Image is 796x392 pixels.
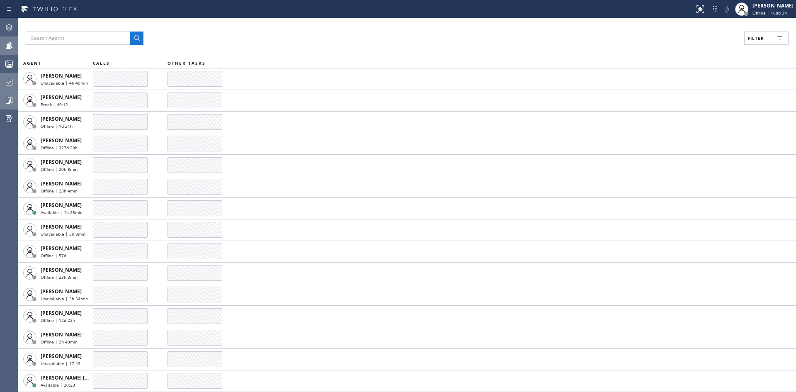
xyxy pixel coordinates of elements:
span: [PERSON_NAME] [41,309,82,317]
span: CALLS [93,60,110,66]
span: [PERSON_NAME] [41,72,82,79]
span: Available | 20:23 [41,382,75,388]
span: Offline | 168d 3h [752,10,787,16]
span: Unavailable | 4h 49min [41,80,88,86]
span: [PERSON_NAME] [41,202,82,209]
span: [PERSON_NAME] [41,158,82,166]
span: Offline | 12d 22h [41,317,75,323]
span: [PERSON_NAME] [41,353,82,360]
span: Offline | 57d [41,253,66,258]
input: Search Agents [26,32,130,45]
span: Offline | 20h 8min [41,166,78,172]
span: Unavailable | 3h 54min [41,296,88,302]
span: [PERSON_NAME] [41,331,82,338]
span: Offline | 327d 20h [41,145,78,151]
div: [PERSON_NAME] [752,2,794,9]
span: [PERSON_NAME] [41,223,82,230]
span: Unavailable | 17:43 [41,360,80,366]
span: OTHER TASKS [167,60,206,66]
span: Filter [748,35,764,41]
span: [PERSON_NAME] [41,245,82,252]
span: [PERSON_NAME] [41,137,82,144]
span: Offline | 23h 4min [41,188,78,194]
span: Unavailable | 5h 8min [41,231,85,237]
span: [PERSON_NAME] [41,94,82,101]
span: [PERSON_NAME] [41,115,82,122]
span: [PERSON_NAME] [41,288,82,295]
span: Offline | 23h 3min [41,274,78,280]
span: Offline | 2h 43min [41,339,78,345]
span: [PERSON_NAME] [PERSON_NAME] [41,374,124,381]
button: Mute [721,3,733,15]
span: [PERSON_NAME] [41,180,82,187]
span: Break | 46:12 [41,102,68,107]
span: Offline | 1d 21h [41,123,73,129]
button: Filter [744,32,789,45]
span: AGENT [23,60,41,66]
span: Available | 1h 28min [41,209,83,215]
span: [PERSON_NAME] [41,266,82,273]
